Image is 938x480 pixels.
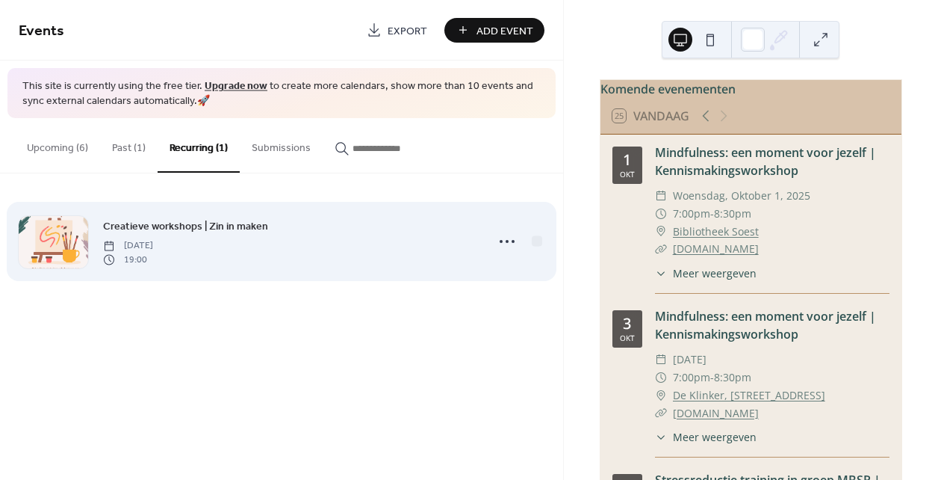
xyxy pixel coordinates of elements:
[710,369,714,387] span: -
[623,316,631,331] div: 3
[103,253,153,266] span: 19:00
[476,23,533,39] span: Add Event
[600,80,901,98] div: Komende evenementen
[15,118,100,171] button: Upcoming (6)
[100,118,158,171] button: Past (1)
[655,265,667,281] div: ​
[655,187,667,205] div: ​
[673,429,757,445] span: Meer weergeven
[673,406,759,420] a: [DOMAIN_NAME]
[655,223,667,241] div: ​
[205,76,267,96] a: Upgrade now
[673,387,825,404] a: De Klinker, [STREET_ADDRESS]
[714,205,751,223] span: 8:30pm
[673,187,810,205] span: woensdag, oktober 1, 2025
[655,429,757,445] button: ​Meer weergeven
[673,241,759,256] a: [DOMAIN_NAME]
[655,351,667,369] div: ​
[655,265,757,281] button: ​Meer weergeven
[655,404,667,422] div: ​
[655,429,667,445] div: ​
[655,308,876,342] a: Mindfulness: een moment voor jezelf | Kennismakingsworkshop
[355,18,438,43] a: Export
[240,118,323,171] button: Submissions
[673,369,710,387] span: 7:00pm
[103,218,268,235] a: Creatieve workshops | Zin in maken
[103,239,153,253] span: [DATE]
[388,23,427,39] span: Export
[710,205,714,223] span: -
[22,79,541,108] span: This site is currently using the free tier. to create more calendars, show more than 10 events an...
[103,219,268,235] span: Creatieve workshops | Zin in maken
[714,369,751,387] span: 8:30pm
[673,223,759,241] a: Bibliotheek Soest
[444,18,544,43] button: Add Event
[673,265,757,281] span: Meer weergeven
[620,170,635,178] div: okt
[655,144,876,179] a: Mindfulness: een moment voor jezelf | Kennismakingsworkshop
[673,351,706,369] span: [DATE]
[620,334,635,342] div: okt
[655,387,667,404] div: ​
[673,205,710,223] span: 7:00pm
[158,118,240,173] button: Recurring (1)
[655,369,667,387] div: ​
[19,16,64,46] span: Events
[655,205,667,223] div: ​
[655,240,667,258] div: ​
[623,153,631,167] div: 1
